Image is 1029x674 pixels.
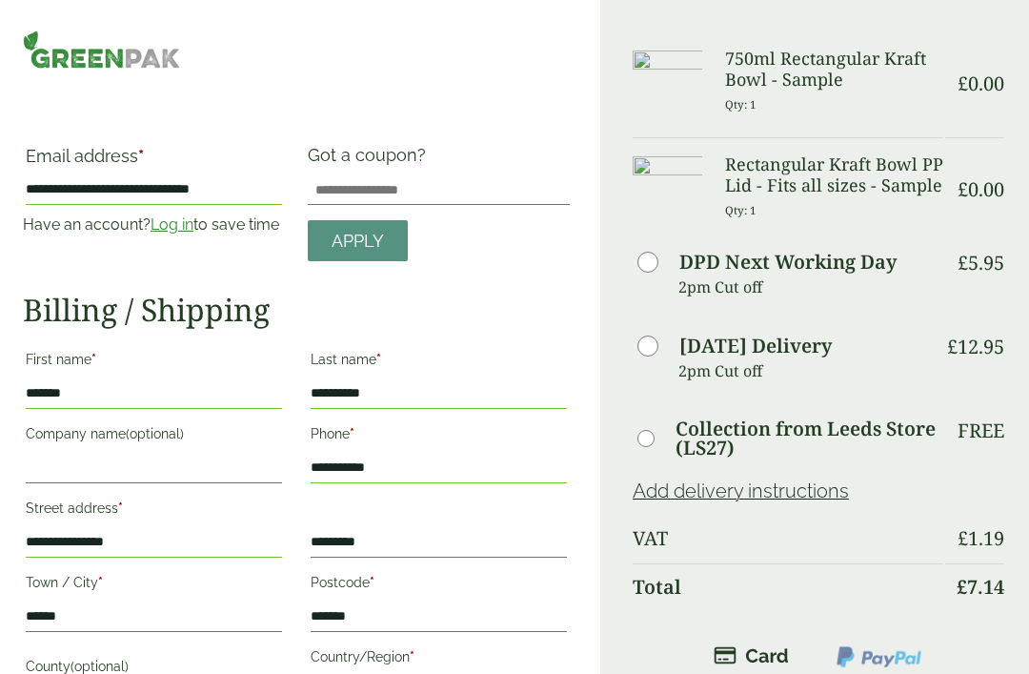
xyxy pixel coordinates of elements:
label: Email address [26,148,282,174]
label: Company name [26,420,282,453]
a: Log in [151,215,193,234]
abbr: required [138,146,144,166]
label: Town / City [26,569,282,602]
label: Phone [311,420,567,453]
abbr: required [98,575,103,590]
th: Total [633,563,943,610]
img: stripe.png [714,644,789,667]
label: First name [26,346,282,378]
span: £ [947,334,958,359]
a: Apply [308,220,408,261]
bdi: 0.00 [958,176,1004,202]
span: £ [958,176,968,202]
h2: Billing / Shipping [23,292,570,328]
span: Apply [332,231,384,252]
abbr: required [350,426,354,441]
h3: Rectangular Kraft Bowl PP Lid - Fits all sizes - Sample [725,154,944,195]
p: 2pm Cut off [678,273,943,301]
span: (optional) [126,426,184,441]
small: Qty: 1 [725,97,757,112]
span: £ [957,574,967,600]
img: GreenPak Supplies [23,31,180,69]
abbr: required [376,352,381,367]
label: DPD Next Working Day [679,253,897,272]
span: £ [958,71,968,96]
abbr: required [410,649,414,664]
label: [DATE] Delivery [679,337,832,356]
label: Street address [26,495,282,527]
th: VAT [633,516,943,562]
label: Postcode [311,569,567,602]
span: (optional) [71,659,129,674]
bdi: 0.00 [958,71,1004,96]
label: Last name [311,346,567,378]
bdi: 7.14 [957,574,1004,600]
span: £ [958,525,968,551]
abbr: required [91,352,96,367]
bdi: 1.19 [958,525,1004,551]
abbr: required [118,500,123,516]
label: Got a coupon? [308,145,434,174]
a: Add delivery instructions [633,480,849,502]
small: Qty: 1 [725,203,757,217]
h3: 750ml Rectangular Kraft Bowl - Sample [725,49,944,90]
label: Collection from Leeds Store (LS27) [676,419,943,458]
bdi: 12.95 [947,334,1004,359]
span: £ [958,250,968,276]
p: 2pm Cut off [678,357,943,385]
p: Have an account? to save time [23,214,285,236]
img: ppcp-gateway.png [835,644,923,669]
p: Free [958,419,1004,442]
abbr: required [370,575,374,590]
bdi: 5.95 [958,250,1004,276]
